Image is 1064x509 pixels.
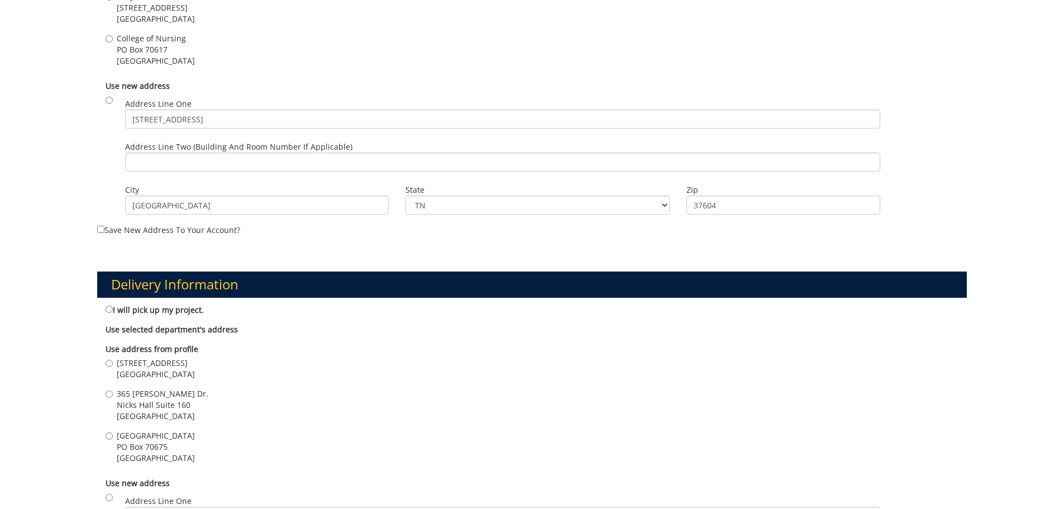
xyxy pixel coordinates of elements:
[125,110,880,129] input: Address Line One
[106,306,113,313] input: I will pick up my project.
[117,369,195,380] span: [GEOGRAPHIC_DATA]
[117,44,195,55] span: PO Box 70617
[117,55,195,66] span: [GEOGRAPHIC_DATA]
[125,196,389,215] input: City
[117,2,214,13] span: [STREET_ADDRESS]
[106,478,170,488] b: Use new address
[125,184,389,196] label: City
[125,141,880,172] label: Address Line Two (Building and Room Number if applicable)
[117,430,195,441] span: [GEOGRAPHIC_DATA]
[106,432,113,440] input: [GEOGRAPHIC_DATA] PO Box 70675 [GEOGRAPHIC_DATA]
[106,360,113,367] input: [STREET_ADDRESS] [GEOGRAPHIC_DATA]
[405,184,670,196] label: State
[117,399,208,411] span: Nicks Hall Suite 160
[106,391,113,398] input: 365 [PERSON_NAME] Dr. Nicks Hall Suite 160 [GEOGRAPHIC_DATA]
[117,358,195,369] span: [STREET_ADDRESS]
[686,184,880,196] label: Zip
[117,441,195,453] span: PO Box 70675
[106,303,204,316] label: I will pick up my project.
[686,196,880,215] input: Zip
[117,33,195,44] span: College of Nursing
[125,98,880,129] label: Address Line One
[106,344,198,354] b: Use address from profile
[125,153,880,172] input: Address Line Two (Building and Room Number if applicable)
[97,226,104,233] input: Save new address to your account?
[117,411,208,422] span: [GEOGRAPHIC_DATA]
[97,272,967,297] h3: Delivery Information
[106,324,238,335] b: Use selected department's address
[117,453,195,464] span: [GEOGRAPHIC_DATA]
[117,13,214,25] span: [GEOGRAPHIC_DATA]
[117,388,208,399] span: 365 [PERSON_NAME] Dr.
[106,80,170,91] b: Use new address
[106,35,113,42] input: College of Nursing PO Box 70617 [GEOGRAPHIC_DATA]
